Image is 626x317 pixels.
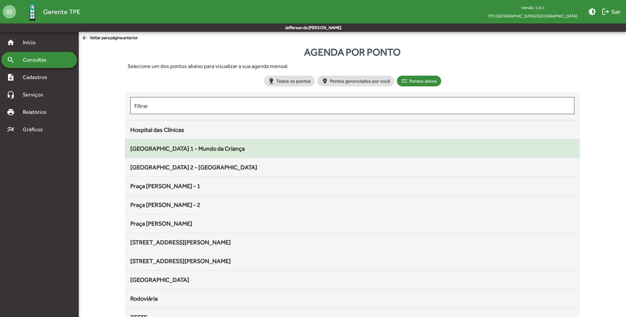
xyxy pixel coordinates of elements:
[322,78,328,84] mat-icon: person_pin_circle
[16,1,80,23] a: Gerente TPE
[3,5,16,18] mat-icon: menu
[7,38,15,47] mat-icon: home
[397,76,441,86] mat-chip: Pontos ativos
[401,78,408,84] mat-icon: checklist
[130,257,231,264] span: [STREET_ADDRESS][PERSON_NAME]
[130,276,189,283] span: [GEOGRAPHIC_DATA]
[130,126,184,133] span: Hospital das Clínicas
[7,91,15,99] mat-icon: headset_mic
[7,108,15,116] mat-icon: print
[19,108,55,116] span: Relatórios
[81,34,90,42] mat-icon: arrow_back
[7,73,15,81] mat-icon: note_add
[602,8,610,16] mat-icon: logout
[482,12,583,20] span: TPE [GEOGRAPHIC_DATA]/[GEOGRAPHIC_DATA]
[19,91,52,99] span: Serviços
[7,126,15,134] mat-icon: multiline_chart
[599,6,623,18] button: Sair
[130,239,231,246] span: [STREET_ADDRESS][PERSON_NAME]
[19,73,56,81] span: Cadastros
[130,164,257,171] span: [GEOGRAPHIC_DATA] 2 - [GEOGRAPHIC_DATA]
[130,145,245,152] span: [GEOGRAPHIC_DATA] 1 - Mundo da Criança
[19,38,45,47] span: Início
[130,220,192,227] span: Praça [PERSON_NAME]
[602,6,621,18] span: Sair
[264,76,315,86] mat-chip: Todos os pontos
[482,3,583,12] div: Versão: 1.8.1
[128,62,577,70] div: Selecione um dos pontos abaixo para visualizar a sua agenda mensal.
[130,201,200,208] span: Praça [PERSON_NAME] - 2
[125,45,580,60] div: Agenda por ponto
[130,295,158,302] span: Rodoviária
[7,56,15,64] mat-icon: search
[21,1,43,23] img: Logo
[588,8,596,16] mat-icon: brightness_medium
[43,6,80,17] span: Gerente TPE
[81,34,138,42] span: Voltar para página anterior
[268,78,275,84] mat-icon: pin_drop
[318,76,394,86] mat-chip: Pontos gerenciados por você
[19,126,52,134] span: Gráficos
[19,56,55,64] span: Consultas
[130,182,200,189] span: Praça [PERSON_NAME] - 1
